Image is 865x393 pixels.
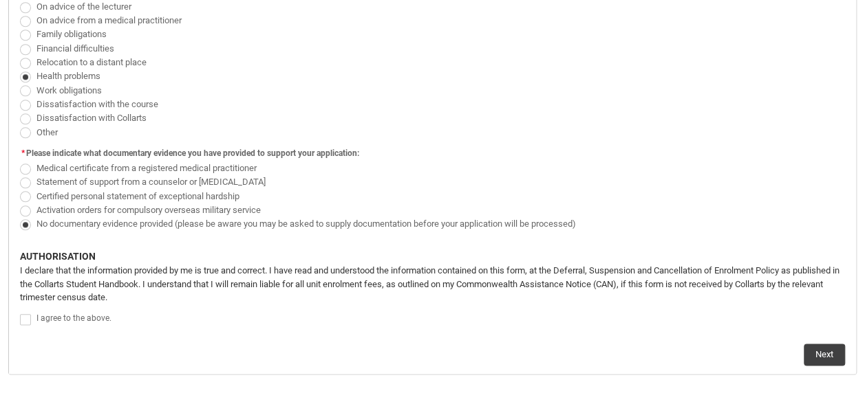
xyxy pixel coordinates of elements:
[20,251,96,262] b: AUTHORISATION
[804,344,845,366] button: Next
[36,85,102,96] span: Work obligations
[36,57,147,67] span: Relocation to a distant place
[36,127,58,137] span: Other
[36,71,100,81] span: Health problems
[36,191,239,201] span: Certified personal statement of exceptional hardship
[36,43,114,54] span: Financial difficulties
[36,1,131,12] span: On advice of the lecturer
[36,163,257,173] span: Medical certificate from a registered medical practitioner
[36,99,158,109] span: Dissatisfaction with the course
[36,29,107,39] span: Family obligations
[36,205,261,215] span: Activation orders for compulsory overseas military service
[36,177,266,187] span: Statement of support from a counselor or [MEDICAL_DATA]
[26,148,359,158] span: Please indicate what documentary evidence you have provided to support your application:
[36,15,182,25] span: On advice from a medical practitioner
[36,218,576,229] span: No documentary evidence provided (please be aware you may be asked to supply documentation before...
[20,264,845,304] p: I declare that the information provided by me is true and correct. I have read and understood the...
[36,113,147,123] span: Dissatisfaction with Collarts
[21,148,25,158] abbr: required
[36,313,111,323] span: I agree to the above.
